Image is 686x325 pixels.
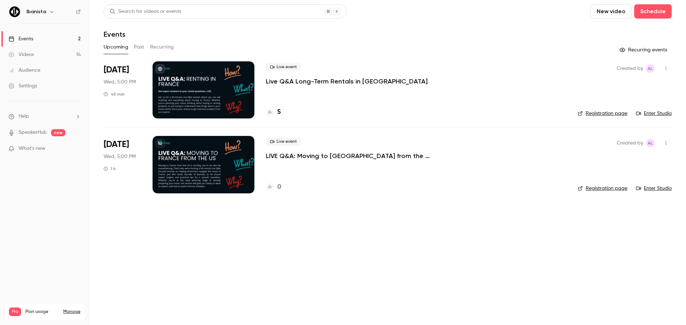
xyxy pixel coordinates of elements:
[578,185,627,192] a: Registration page
[104,153,136,160] span: Wed, 5:00 PM
[648,64,653,73] span: AL
[591,4,631,19] button: New video
[72,146,81,152] iframe: Noticeable Trigger
[266,63,301,71] span: Live event
[9,6,20,17] img: Ibanista
[9,35,33,42] div: Events
[104,41,128,53] button: Upcoming
[134,41,144,53] button: Past
[104,78,136,86] span: Wed, 5:00 PM
[19,145,45,152] span: What's new
[266,77,428,86] a: Live Q&A Long-Term Rentals in [GEOGRAPHIC_DATA]
[648,139,653,147] span: AL
[617,139,643,147] span: Created by
[104,91,125,97] div: 45 min
[104,61,141,118] div: Oct 1 Wed, 5:00 PM (Europe/London)
[104,30,125,39] h1: Events
[104,166,116,172] div: 1 h
[9,113,81,120] li: help-dropdown-opener
[646,64,655,73] span: Alexandra Lhomond
[9,308,21,316] span: Pro
[646,139,655,147] span: Alexandra Lhomond
[578,110,627,117] a: Registration page
[636,185,672,192] a: Enter Studio
[51,129,65,136] span: new
[19,113,29,120] span: Help
[110,8,181,15] div: Search for videos or events
[26,8,46,15] h6: Ibanista
[104,64,129,76] span: [DATE]
[19,129,47,136] a: SpeakerHub
[636,110,672,117] a: Enter Studio
[9,51,34,58] div: Videos
[266,182,281,192] a: 0
[616,44,672,56] button: Recurring events
[9,82,37,90] div: Settings
[63,309,80,315] a: Manage
[266,137,301,146] span: Live event
[266,152,480,160] a: LIVE Q&A: Moving to [GEOGRAPHIC_DATA] from the [GEOGRAPHIC_DATA]
[617,64,643,73] span: Created by
[634,4,672,19] button: Schedule
[277,182,281,192] h4: 0
[104,136,141,193] div: Oct 22 Wed, 5:00 PM (Europe/London)
[277,107,281,117] h4: 5
[150,41,174,53] button: Recurring
[9,67,40,74] div: Audience
[25,309,59,315] span: Plan usage
[104,139,129,150] span: [DATE]
[266,107,281,117] a: 5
